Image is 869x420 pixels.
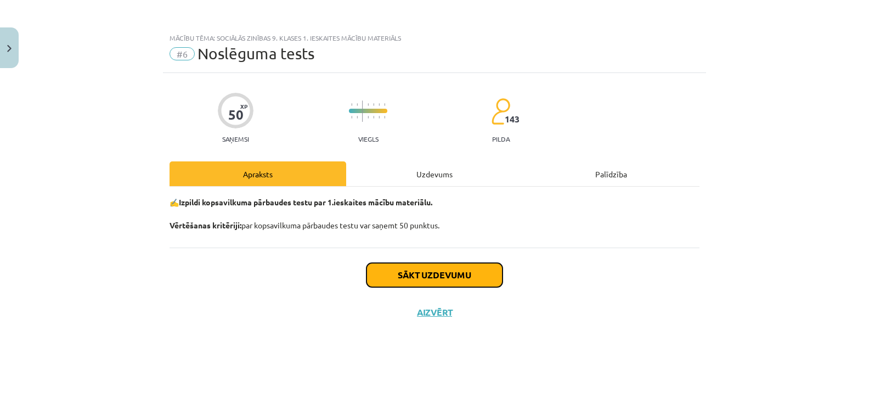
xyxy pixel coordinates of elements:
[362,100,363,122] img: icon-long-line-d9ea69661e0d244f92f715978eff75569469978d946b2353a9bb055b3ed8787d.svg
[373,103,374,106] img: icon-short-line-57e1e144782c952c97e751825c79c345078a6d821885a25fce030b3d8c18986b.svg
[170,197,432,230] b: Izpildi kopsavilkuma pārbaudes testu par 1.ieskaites mācību materiālu. Vērtēšanas kritēriji:
[358,135,379,143] p: Viegls
[218,135,253,143] p: Saņemsi
[373,116,374,119] img: icon-short-line-57e1e144782c952c97e751825c79c345078a6d821885a25fce030b3d8c18986b.svg
[357,116,358,119] img: icon-short-line-57e1e144782c952c97e751825c79c345078a6d821885a25fce030b3d8c18986b.svg
[492,135,510,143] p: pilda
[240,103,247,109] span: XP
[198,44,314,63] span: Noslēguma tests
[366,263,503,287] button: Sākt uzdevumu
[491,98,510,125] img: students-c634bb4e5e11cddfef0936a35e636f08e4e9abd3cc4e673bd6f9a4125e45ecb1.svg
[7,45,12,52] img: icon-close-lesson-0947bae3869378f0d4975bcd49f059093ad1ed9edebbc8119c70593378902aed.svg
[170,197,699,231] p: ✍️ par kopsavilkuma pārbaudes testu var saņemt 50 punktus.
[346,161,523,186] div: Uzdevums
[351,103,352,106] img: icon-short-line-57e1e144782c952c97e751825c79c345078a6d821885a25fce030b3d8c18986b.svg
[351,116,352,119] img: icon-short-line-57e1e144782c952c97e751825c79c345078a6d821885a25fce030b3d8c18986b.svg
[357,103,358,106] img: icon-short-line-57e1e144782c952c97e751825c79c345078a6d821885a25fce030b3d8c18986b.svg
[523,161,699,186] div: Palīdzība
[384,103,385,106] img: icon-short-line-57e1e144782c952c97e751825c79c345078a6d821885a25fce030b3d8c18986b.svg
[228,107,244,122] div: 50
[368,103,369,106] img: icon-short-line-57e1e144782c952c97e751825c79c345078a6d821885a25fce030b3d8c18986b.svg
[170,161,346,186] div: Apraksts
[379,116,380,119] img: icon-short-line-57e1e144782c952c97e751825c79c345078a6d821885a25fce030b3d8c18986b.svg
[384,116,385,119] img: icon-short-line-57e1e144782c952c97e751825c79c345078a6d821885a25fce030b3d8c18986b.svg
[170,47,195,60] span: #6
[505,114,520,124] span: 143
[170,34,699,42] div: Mācību tēma: Sociālās zinības 9. klases 1. ieskaites mācību materiāls
[379,103,380,106] img: icon-short-line-57e1e144782c952c97e751825c79c345078a6d821885a25fce030b3d8c18986b.svg
[414,307,455,318] button: Aizvērt
[368,116,369,119] img: icon-short-line-57e1e144782c952c97e751825c79c345078a6d821885a25fce030b3d8c18986b.svg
